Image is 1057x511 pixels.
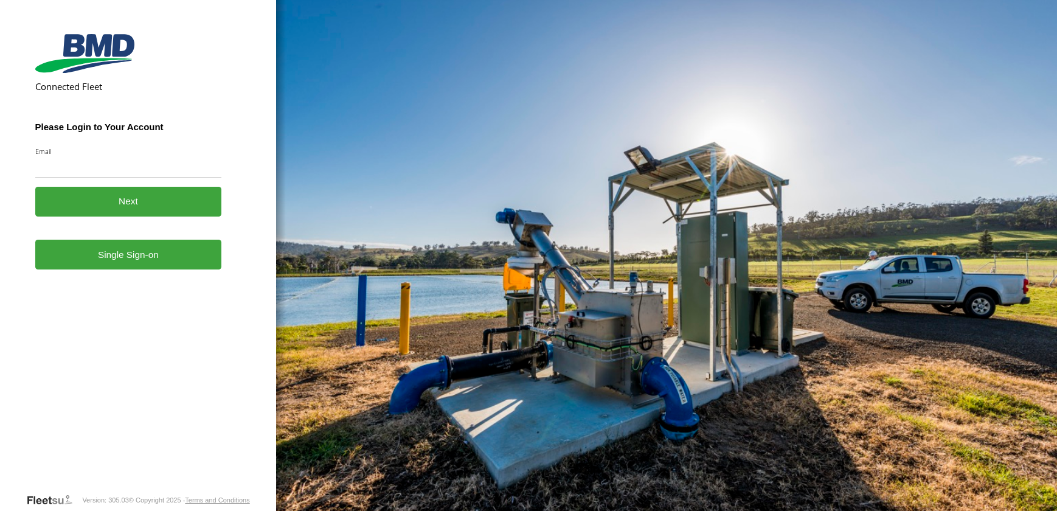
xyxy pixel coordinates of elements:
[35,80,222,92] h2: Connected Fleet
[26,494,82,506] a: Visit our Website
[82,496,128,504] div: Version: 305.03
[35,34,134,73] img: BMD
[35,240,222,269] a: Single Sign-on
[35,147,222,156] label: Email
[35,122,222,132] h3: Please Login to Your Account
[35,187,222,217] button: Next
[129,496,250,504] div: © Copyright 2025 -
[185,496,249,504] a: Terms and Conditions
